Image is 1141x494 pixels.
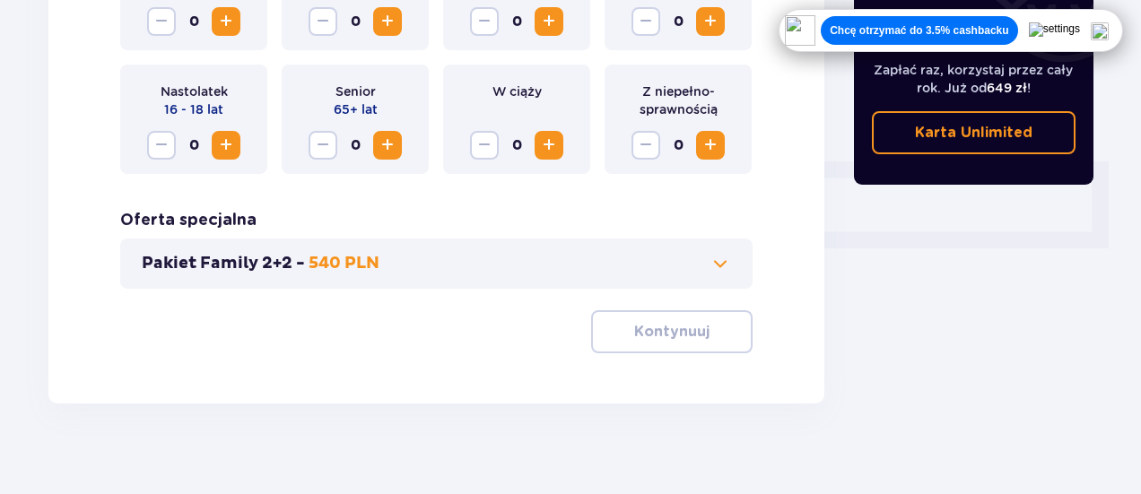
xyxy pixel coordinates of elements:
[619,82,737,118] p: Z niepełno­sprawnością
[179,131,208,160] span: 0
[142,253,731,274] button: Pakiet Family 2+2 -540 PLN
[341,131,370,160] span: 0
[987,81,1027,95] span: 649 zł
[872,61,1076,97] p: Zapłać raz, korzystaj przez cały rok. Już od !
[212,7,240,36] button: Zwiększ
[120,210,257,231] h3: Oferta specjalna
[147,7,176,36] button: Zmniejsz
[696,7,725,36] button: Zwiększ
[696,131,725,160] button: Zwiększ
[335,82,376,100] p: Senior
[142,253,305,274] p: Pakiet Family 2+2 -
[535,7,563,36] button: Zwiększ
[309,7,337,36] button: Zmniejsz
[631,131,660,160] button: Zmniejsz
[591,310,753,353] button: Kontynuuj
[341,7,370,36] span: 0
[502,131,531,160] span: 0
[470,7,499,36] button: Zmniejsz
[915,123,1032,143] p: Karta Unlimited
[634,322,710,342] p: Kontynuuj
[492,82,542,100] p: W ciąży
[161,82,228,100] p: Nastolatek
[309,131,337,160] button: Zmniejsz
[179,7,208,36] span: 0
[147,131,176,160] button: Zmniejsz
[502,7,531,36] span: 0
[373,7,402,36] button: Zwiększ
[212,131,240,160] button: Zwiększ
[164,100,223,118] p: 16 - 18 lat
[631,7,660,36] button: Zmniejsz
[470,131,499,160] button: Zmniejsz
[664,131,692,160] span: 0
[872,111,1076,154] a: Karta Unlimited
[334,100,378,118] p: 65+ lat
[309,253,379,274] p: 540 PLN
[535,131,563,160] button: Zwiększ
[373,131,402,160] button: Zwiększ
[664,7,692,36] span: 0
